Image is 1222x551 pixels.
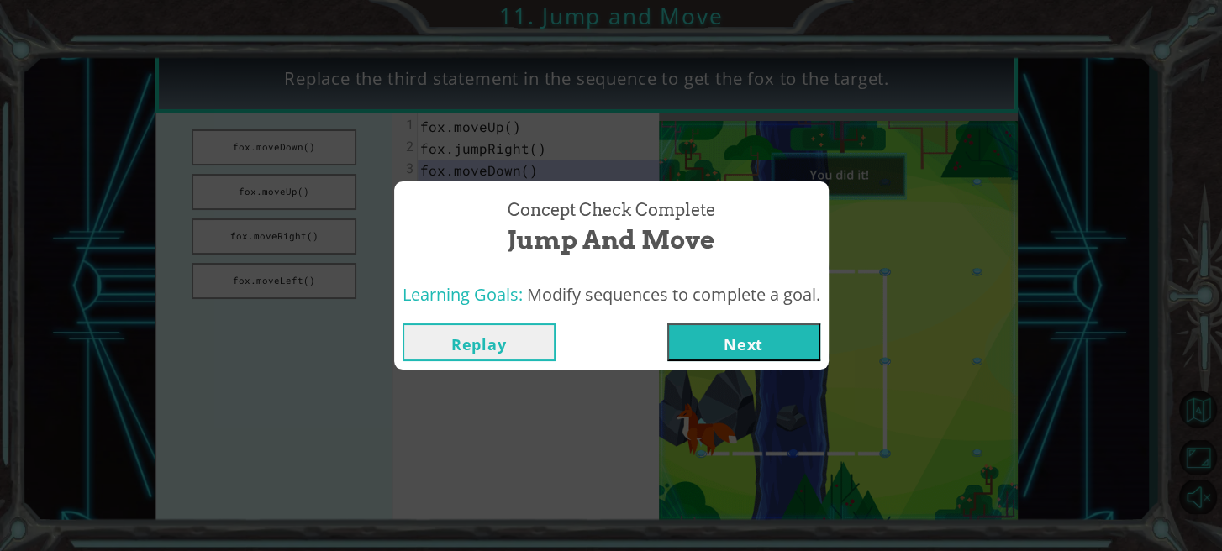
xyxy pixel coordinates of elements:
span: Learning Goals: [403,283,523,306]
button: Next [667,323,820,361]
button: Replay [403,323,556,361]
span: Concept Check Complete [508,198,715,223]
span: Jump and Move [508,222,714,258]
span: Modify sequences to complete a goal. [527,283,820,306]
